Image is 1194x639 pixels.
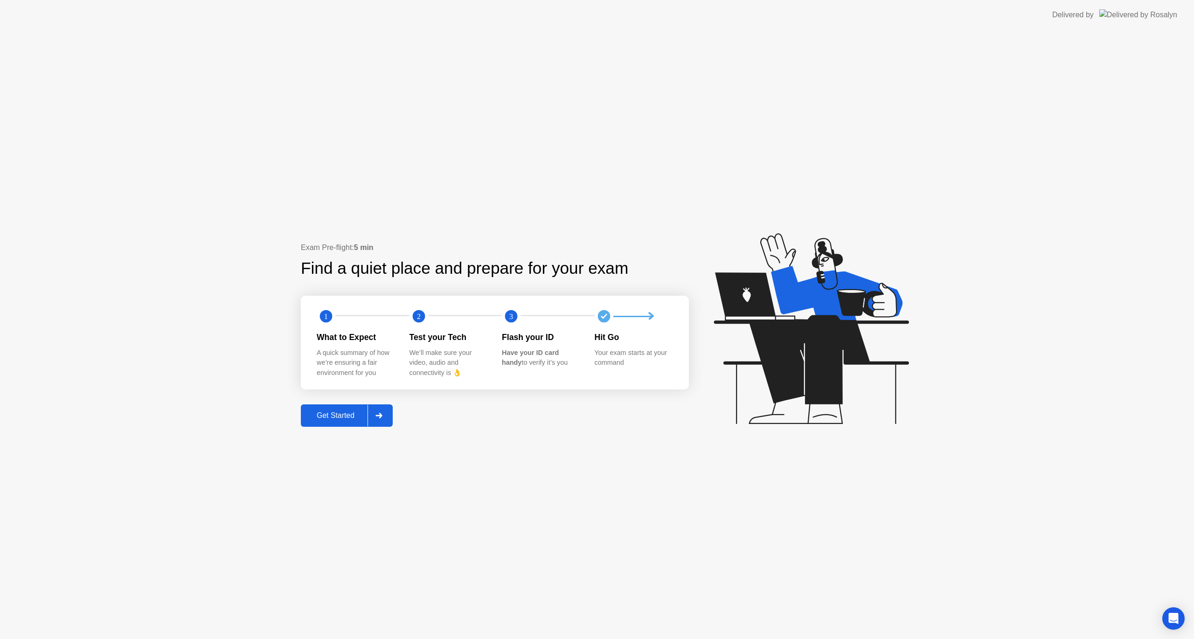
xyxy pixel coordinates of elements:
button: Get Started [301,404,393,427]
b: Have your ID card handy [502,349,559,367]
text: 2 [417,312,420,321]
div: A quick summary of how we’re ensuring a fair environment for you [317,348,395,378]
b: 5 min [354,243,374,251]
div: Hit Go [595,331,673,343]
div: Get Started [304,411,368,420]
img: Delivered by Rosalyn [1099,9,1177,20]
div: to verify it’s you [502,348,580,368]
div: Your exam starts at your command [595,348,673,368]
div: Flash your ID [502,331,580,343]
div: What to Expect [317,331,395,343]
div: We’ll make sure your video, audio and connectivity is 👌 [410,348,487,378]
div: Find a quiet place and prepare for your exam [301,256,630,281]
div: Delivered by [1052,9,1094,21]
div: Exam Pre-flight: [301,242,689,253]
div: Test your Tech [410,331,487,343]
div: Open Intercom Messenger [1162,607,1185,630]
text: 1 [324,312,328,321]
text: 3 [509,312,513,321]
